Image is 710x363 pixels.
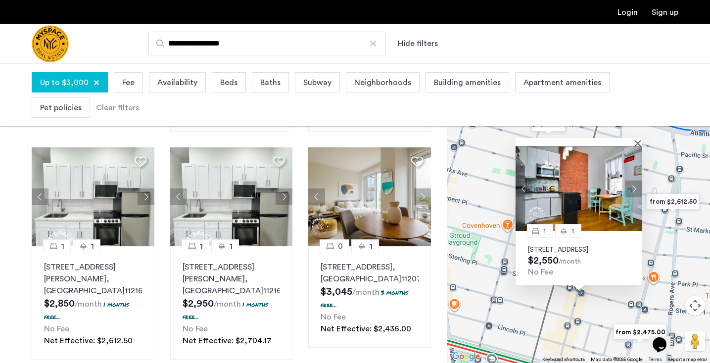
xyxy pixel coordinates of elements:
[338,240,343,252] span: 0
[91,240,94,252] span: 1
[354,77,411,89] span: Neighborhoods
[559,258,581,265] sub: /month
[398,38,438,49] button: Show or hide filters
[321,287,352,297] span: $3,045
[276,188,292,205] button: Next apartment
[183,337,272,345] span: Net Effective: $2,704.17
[170,188,187,205] button: Previous apartment
[528,268,553,276] span: No Fee
[617,8,638,16] a: Login
[571,228,574,234] span: 1
[636,139,643,146] button: Close
[40,102,82,114] span: Pet policies
[649,323,680,353] iframe: chat widget
[542,356,585,363] button: Keyboard shortcuts
[321,313,346,321] span: No Fee
[625,181,642,197] button: Next apartment
[32,25,69,62] img: logo
[528,256,559,266] span: $2,550
[75,300,102,308] sub: /month
[352,288,379,296] sub: /month
[138,188,154,205] button: Next apartment
[321,325,411,333] span: Net Effective: $2,436.00
[200,240,203,252] span: 1
[32,25,69,62] a: Cazamio Logo
[170,246,293,360] a: 11[STREET_ADDRESS][PERSON_NAME], [GEOGRAPHIC_DATA]112161 months free...No FeeNet Effective: $2,70...
[450,350,482,363] a: Open this area in Google Maps (opens a new window)
[61,240,64,252] span: 1
[308,246,431,348] a: 01[STREET_ADDRESS], [GEOGRAPHIC_DATA]112073 months free...No FeeNet Effective: $2,436.00
[32,147,154,246] img: a8b926f1-9a91-4e5e-b036-feb4fe78ee5d_638812751766421804.jpeg
[44,325,69,333] span: No Fee
[370,240,373,252] span: 1
[652,8,678,16] a: Registration
[308,188,325,205] button: Previous apartment
[528,246,630,254] p: [STREET_ADDRESS]
[183,300,268,321] p: 1 months free...
[321,261,419,285] p: [STREET_ADDRESS] 11207
[32,246,154,360] a: 11[STREET_ADDRESS][PERSON_NAME], [GEOGRAPHIC_DATA]112161 months free...No FeeNet Effective: $2,61...
[44,261,142,297] p: [STREET_ADDRESS][PERSON_NAME] 11216
[649,356,662,363] a: Terms (opens in new tab)
[516,181,532,197] button: Previous apartment
[183,261,281,297] p: [STREET_ADDRESS][PERSON_NAME] 11216
[516,146,642,231] img: Apartment photo
[260,77,281,89] span: Baths
[591,357,643,362] span: Map data ©2025 Google
[183,325,208,333] span: No Fee
[303,77,331,89] span: Subway
[32,188,48,205] button: Previous apartment
[523,77,601,89] span: Apartment amenities
[122,77,135,89] span: Fee
[44,299,75,309] span: $2,850
[414,188,431,205] button: Next apartment
[543,228,546,234] span: 1
[96,102,139,114] div: Clear filters
[230,240,233,252] span: 1
[610,321,670,343] div: from $2,475.00
[170,147,293,246] img: a8b926f1-9a91-4e5e-b036-feb4fe78ee5d_638812751766421804.jpeg
[148,32,386,55] input: Apartment Search
[643,190,704,213] div: from $2,612.50
[308,147,431,246] img: 1997_638519001096654587.png
[40,77,89,89] span: Up to $3,000
[450,350,482,363] img: Google
[667,356,707,363] a: Report a map error
[685,296,705,316] button: Map camera controls
[434,77,501,89] span: Building amenities
[220,77,237,89] span: Beds
[44,337,133,345] span: Net Effective: $2,612.50
[157,77,197,89] span: Availability
[183,299,214,309] span: $2,950
[685,331,705,351] button: Drag Pegman onto the map to open Street View
[214,300,241,308] sub: /month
